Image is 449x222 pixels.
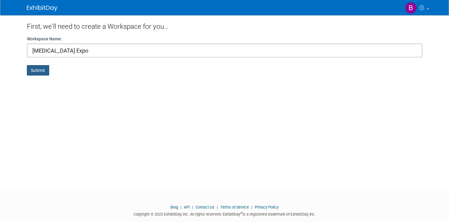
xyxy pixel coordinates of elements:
a: Privacy Policy [255,205,279,209]
div: First, we'll need to create a Workspace for you... [27,15,422,36]
span: | [191,205,195,209]
a: Contact Us [195,205,214,209]
a: API [184,205,190,209]
span: | [250,205,254,209]
span: | [179,205,183,209]
a: Blog [170,205,178,209]
input: Name of your organization [27,43,422,57]
img: ExhibitDay [27,5,57,11]
a: Terms of Service [220,205,249,209]
sup: ® [240,211,243,215]
span: | [215,205,219,209]
img: Brooke Riley [405,2,417,14]
button: Submit [27,65,49,76]
label: Workspace Name: [27,36,62,42]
